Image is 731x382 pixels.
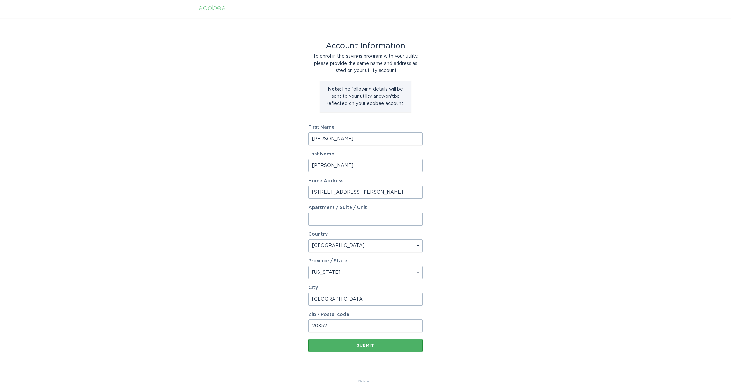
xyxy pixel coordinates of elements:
[308,42,423,50] div: Account Information
[312,344,419,347] div: Submit
[308,259,347,263] label: Province / State
[308,152,423,156] label: Last Name
[308,312,423,317] label: Zip / Postal code
[325,86,406,107] p: The following details will be sent to your utility and won't be reflected on your ecobee account.
[308,205,423,210] label: Apartment / Suite / Unit
[308,53,423,74] div: To enrol in the savings program with your utility, please provide the same name and address as li...
[308,232,328,237] label: Country
[308,339,423,352] button: Submit
[328,87,341,92] strong: Note:
[308,286,423,290] label: City
[308,125,423,130] label: First Name
[198,5,226,12] div: ecobee
[308,179,423,183] label: Home Address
